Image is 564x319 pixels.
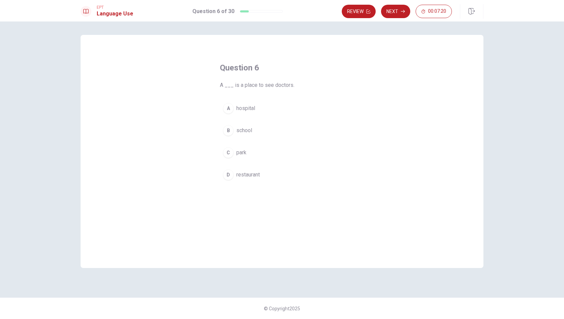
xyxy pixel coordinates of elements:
h1: Question 6 of 30 [192,7,234,15]
span: © Copyright 2025 [264,306,300,311]
div: D [223,169,234,180]
button: Ahospital [220,100,344,117]
span: school [236,126,252,135]
button: Cpark [220,144,344,161]
span: EPT [97,5,133,10]
h1: Language Use [97,10,133,18]
span: restaurant [236,171,260,179]
button: Review [342,5,376,18]
span: park [236,149,246,157]
span: 00:07:20 [428,9,446,14]
button: Next [381,5,410,18]
span: hospital [236,104,255,112]
div: A [223,103,234,114]
button: Bschool [220,122,344,139]
button: Drestaurant [220,166,344,183]
h4: Question 6 [220,62,344,73]
div: B [223,125,234,136]
span: A ___ is a place to see doctors. [220,81,344,89]
div: C [223,147,234,158]
button: 00:07:20 [416,5,452,18]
